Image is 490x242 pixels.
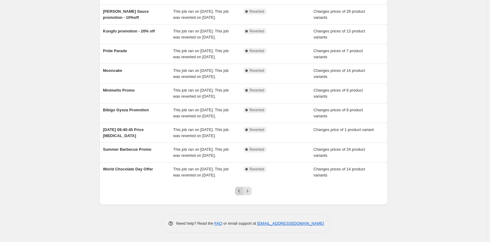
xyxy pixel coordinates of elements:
span: This job ran on [DATE]. This job was reverted on [DATE]. [173,167,229,177]
span: or email support at [222,221,257,226]
span: This job ran on [DATE]. This job was reverted on [DATE]. [173,108,229,118]
span: [DATE] 09:40:45 Price [MEDICAL_DATA] [103,127,144,138]
span: Changes prices of 24 product variants [314,147,365,158]
span: Kungfu promotion - 20% off [103,29,155,33]
span: Reverted [250,88,264,93]
span: Changes prices of 14 product variants [314,68,365,79]
span: Minimelts Promo [103,88,135,92]
span: Reverted [250,108,264,113]
span: Changes price of 1 product variant [314,127,374,132]
span: This job ran on [DATE]. This job was reverted on [DATE]. [173,9,229,20]
span: Reverted [250,147,264,152]
span: Mooncake [103,68,122,73]
span: World Chocolate Day Offer [103,167,153,171]
span: Reverted [250,9,264,14]
span: Reverted [250,167,264,172]
span: Changes prices of 29 product variants [314,9,365,20]
span: Reverted [250,127,264,132]
span: Changes prices of 13 product variants [314,29,365,39]
span: This job ran on [DATE]. This job was reverted on [DATE]. [173,68,229,79]
span: Changes prices of 14 product variants [314,167,365,177]
span: This job ran on [DATE]. This job was reverted on [DATE]. [173,29,229,39]
span: [PERSON_NAME] Sauce promotion - 10%off [103,9,149,20]
span: Bibigo Gyoza Promotion [103,108,149,112]
span: Reverted [250,29,264,34]
button: Previous [235,187,243,195]
span: Summer Barbecue Promo [103,147,152,152]
span: Changes prices of 7 product variants [314,49,363,59]
button: Next [243,187,252,195]
nav: Pagination [235,187,252,195]
span: Reverted [250,49,264,53]
a: [EMAIL_ADDRESS][DOMAIN_NAME] [257,221,324,226]
span: This job ran on [DATE]. This job was reverted on [DATE]. [173,147,229,158]
span: Changes prices of 8 product variants [314,108,363,118]
span: Changes prices of 6 product variants [314,88,363,99]
span: This job ran on [DATE]. This job was reverted on [DATE]. [173,49,229,59]
span: Need help? Read the [176,221,215,226]
span: This job ran on [DATE]. This job was reverted on [DATE]. [173,88,229,99]
span: Reverted [250,68,264,73]
span: This job ran on [DATE]. This job was reverted on [DATE]. [173,127,229,138]
a: FAQ [214,221,222,226]
span: Pride Parade [103,49,127,53]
